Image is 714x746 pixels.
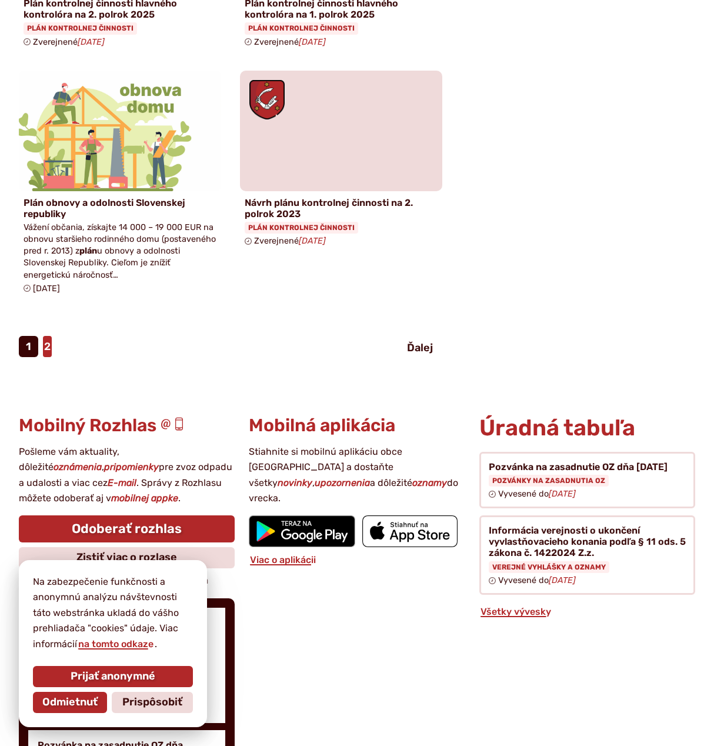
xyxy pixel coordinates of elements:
[249,416,465,435] h3: Mobilná aplikácia
[398,337,442,358] a: Ďalej
[254,37,326,47] span: Zverejnené
[245,222,358,234] span: Plán kontrolnej činnosti
[19,336,38,357] span: 1
[33,692,107,713] button: Odmietnuť
[33,666,193,687] button: Prijať anonymné
[104,461,159,472] strong: pripomienky
[24,222,216,280] span: Vážení občania, získajte 14 000 – 19 000 EUR na obnovu staršieho rodinného domu (postaveného pred...
[112,692,193,713] button: Prispôsobiť
[33,574,193,652] p: Na zabezpečenie funkčnosti a anonymnú analýzu návštevnosti táto webstránka ukladá do vášho prehli...
[479,606,552,617] a: Všetky vývesky
[77,638,155,650] a: na tomto odkaze
[24,197,216,219] h4: Plán obnovy a odolnosti Slovenskej republiky
[254,236,326,246] span: Zverejnené
[111,492,178,504] strong: mobilnej appke
[245,197,438,219] h4: Návrh plánu kontrolnej činnosti na 2. polrok 2023
[19,444,235,507] p: Pošleme vám aktuality, dôležité , pre zvoz odpadu a udalosti a viac cez . Správy z Rozhlasu môžet...
[33,37,105,47] span: Zverejnené
[19,71,221,298] a: Plán obnovy a odolnosti Slovenskej republiky Vážení občania, získajte 14 000 – 19 000 EUR na obno...
[108,477,136,488] strong: E-mail
[278,477,312,488] strong: novinky
[249,554,317,565] a: Viac o aplikácii
[479,515,695,595] a: Informácia verejnosti o ukončení vyvlastňovacieho konania podľa § 11 ods. 5 zákona č. 1422024 Z.z...
[240,71,442,251] a: Návrh plánu kontrolnej činnosti na 2. polrok 2023 Plán kontrolnej činnosti Zverejnené[DATE]
[479,452,695,509] a: Pozvánka na zasadnutie OZ dňa [DATE] Pozvánky na zasadnutia OZ Vyvesené do[DATE]
[43,336,52,357] a: 2
[362,515,458,547] img: Prejsť na mobilnú aplikáciu Sekule v App Store
[122,696,182,709] span: Prispôsobiť
[78,37,105,47] em: [DATE]
[42,696,98,709] span: Odmietnuť
[315,477,370,488] strong: upozornenia
[407,341,433,354] span: Ďalej
[19,547,235,568] a: Zistiť viac o rozlase
[249,515,355,547] img: Prejsť na mobilnú aplikáciu Sekule v službe Google Play
[19,515,235,542] a: Odoberať rozhlas
[299,236,326,246] em: [DATE]
[24,22,137,34] span: Plán kontrolnej činnosti
[479,416,695,441] h2: Úradná tabuľa
[245,22,358,34] span: Plán kontrolnej činnosti
[299,37,326,47] em: [DATE]
[249,444,465,507] p: Stiahnite si mobilnú aplikáciu obce [GEOGRAPHIC_DATA] a dostaňte všetky , a dôležité do vrecka.
[71,670,155,683] span: Prijať anonymné
[412,477,447,488] strong: oznamy
[33,284,60,294] span: [DATE]
[19,416,235,435] h3: Mobilný Rozhlas
[79,246,97,256] strong: plán
[54,461,102,472] strong: oznámenia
